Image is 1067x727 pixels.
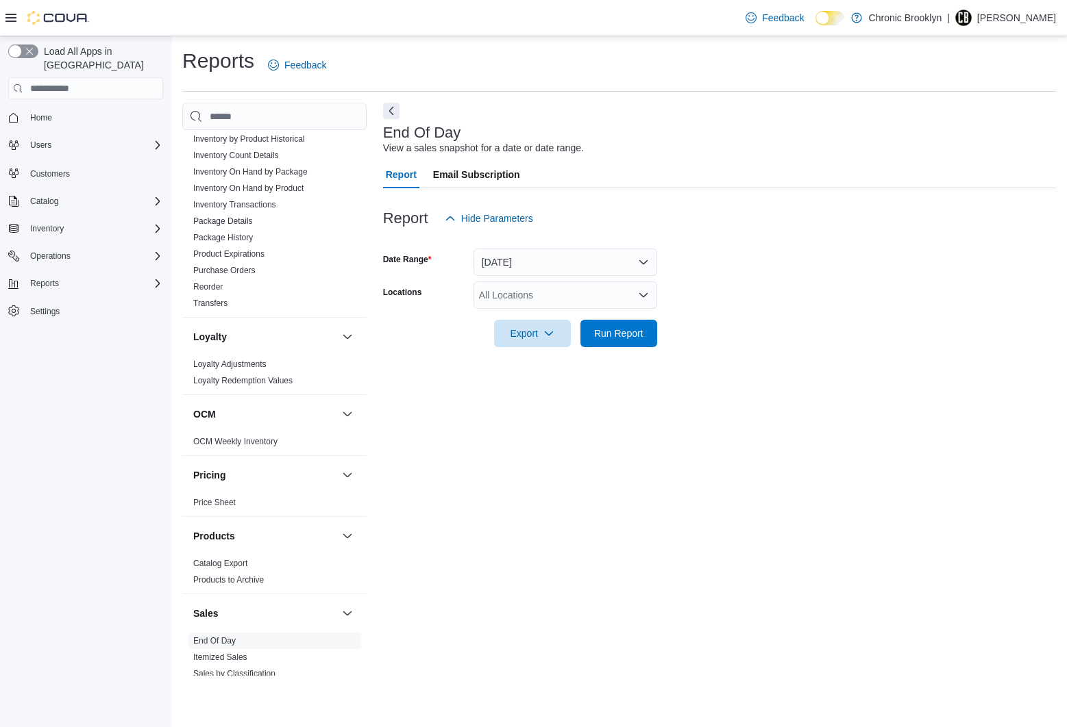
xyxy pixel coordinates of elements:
[193,652,247,662] a: Itemized Sales
[193,468,336,482] button: Pricing
[262,51,332,79] a: Feedback
[193,436,278,447] span: OCM Weekly Inventory
[3,301,169,321] button: Settings
[193,133,305,144] span: Inventory by Product Historical
[383,254,432,265] label: Date Range
[947,10,950,26] p: |
[25,164,163,181] span: Customers
[182,114,367,317] div: Inventory
[193,375,293,386] span: Loyalty Redemption Values
[193,529,336,543] button: Products
[30,140,51,151] span: Users
[339,406,356,422] button: OCM
[193,265,256,276] span: Purchase Orders
[193,298,228,309] span: Transfers
[193,216,253,227] span: Package Details
[383,103,400,119] button: Next
[193,282,223,292] a: Reorder
[193,635,236,646] span: End Of Day
[25,220,163,237] span: Inventory
[193,498,236,507] a: Price Sheet
[27,11,89,25] img: Cova
[193,376,293,385] a: Loyalty Redemption Values
[25,137,163,153] span: Users
[386,161,417,188] span: Report
[30,306,60,317] span: Settings
[193,529,235,543] h3: Products
[580,320,657,347] button: Run Report
[25,275,163,292] span: Reports
[8,102,163,357] nav: Complex example
[193,407,336,421] button: OCM
[30,196,58,207] span: Catalog
[193,150,279,161] span: Inventory Count Details
[638,290,649,301] button: Open list of options
[25,248,163,264] span: Operations
[869,10,942,26] p: Chronic Brooklyn
[25,109,163,126] span: Home
[182,494,367,516] div: Pricing
[193,468,225,482] h3: Pricing
[182,47,254,75] h1: Reports
[740,4,809,31] a: Feedback
[193,183,304,194] span: Inventory On Hand by Product
[30,223,64,234] span: Inventory
[193,607,219,620] h3: Sales
[193,167,308,177] a: Inventory On Hand by Package
[193,166,308,177] span: Inventory On Hand by Package
[474,248,657,276] button: [DATE]
[30,168,70,179] span: Customers
[3,163,169,183] button: Customers
[193,330,227,344] h3: Loyalty
[3,192,169,211] button: Catalog
[30,251,71,262] span: Operations
[3,274,169,293] button: Reports
[494,320,571,347] button: Export
[977,10,1056,26] p: [PERSON_NAME]
[339,528,356,544] button: Products
[339,329,356,345] button: Loyalty
[193,669,275,678] a: Sales by Classification
[3,107,169,127] button: Home
[38,44,163,72] span: Load All Apps in [GEOGRAPHIC_DATA]
[25,193,163,209] span: Catalog
[3,219,169,238] button: Inventory
[25,303,163,320] span: Settings
[193,200,276,209] a: Inventory Transactions
[193,574,264,585] span: Products to Archive
[193,407,216,421] h3: OCM
[502,320,563,347] span: Export
[383,141,584,155] div: View a sales snapshot for a date or date range.
[30,112,52,123] span: Home
[193,437,278,446] a: OCM Weekly Inventory
[193,636,236,646] a: End Of Day
[193,330,336,344] button: Loyalty
[193,558,247,569] span: Catalog Export
[193,298,228,308] a: Transfers
[25,137,57,153] button: Users
[193,151,279,160] a: Inventory Count Details
[762,11,804,25] span: Feedback
[193,607,336,620] button: Sales
[30,278,59,289] span: Reports
[339,605,356,622] button: Sales
[193,183,304,193] a: Inventory On Hand by Product
[193,233,253,242] a: Package History
[284,58,326,72] span: Feedback
[25,248,76,264] button: Operations
[25,303,65,320] a: Settings
[25,193,64,209] button: Catalog
[193,134,305,144] a: Inventory by Product Historical
[339,467,356,483] button: Pricing
[193,575,264,585] a: Products to Archive
[193,559,247,568] a: Catalog Export
[815,25,816,26] span: Dark Mode
[433,161,520,188] span: Email Subscription
[25,220,69,237] button: Inventory
[182,555,367,594] div: Products
[193,248,265,259] span: Product Expirations
[193,216,253,226] a: Package Details
[25,166,75,182] a: Customers
[25,275,64,292] button: Reports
